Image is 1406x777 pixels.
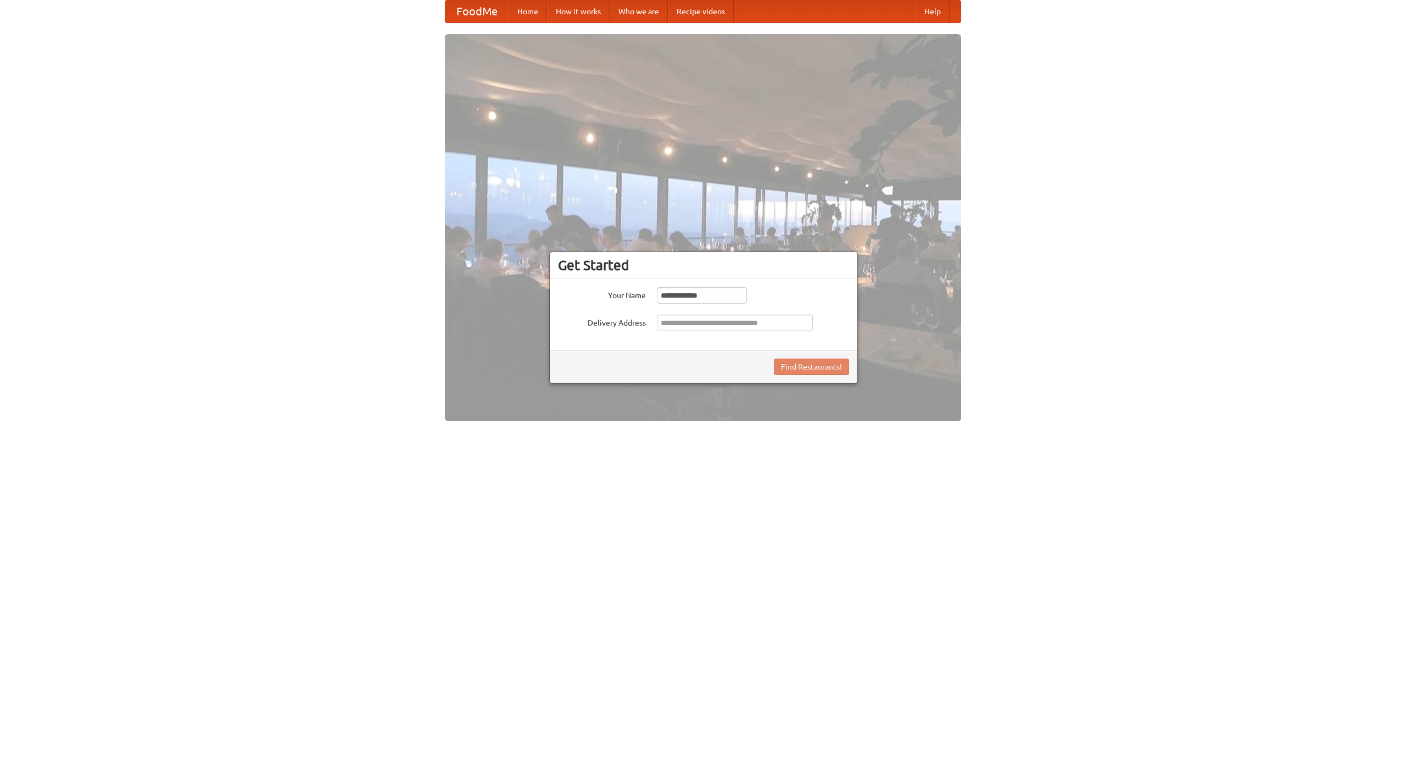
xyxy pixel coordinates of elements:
a: FoodMe [445,1,509,23]
label: Your Name [558,287,646,301]
a: Home [509,1,547,23]
a: Help [916,1,950,23]
a: Who we are [610,1,668,23]
button: Find Restaurants! [774,359,849,375]
h3: Get Started [558,257,849,273]
a: How it works [547,1,610,23]
label: Delivery Address [558,315,646,328]
a: Recipe videos [668,1,734,23]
